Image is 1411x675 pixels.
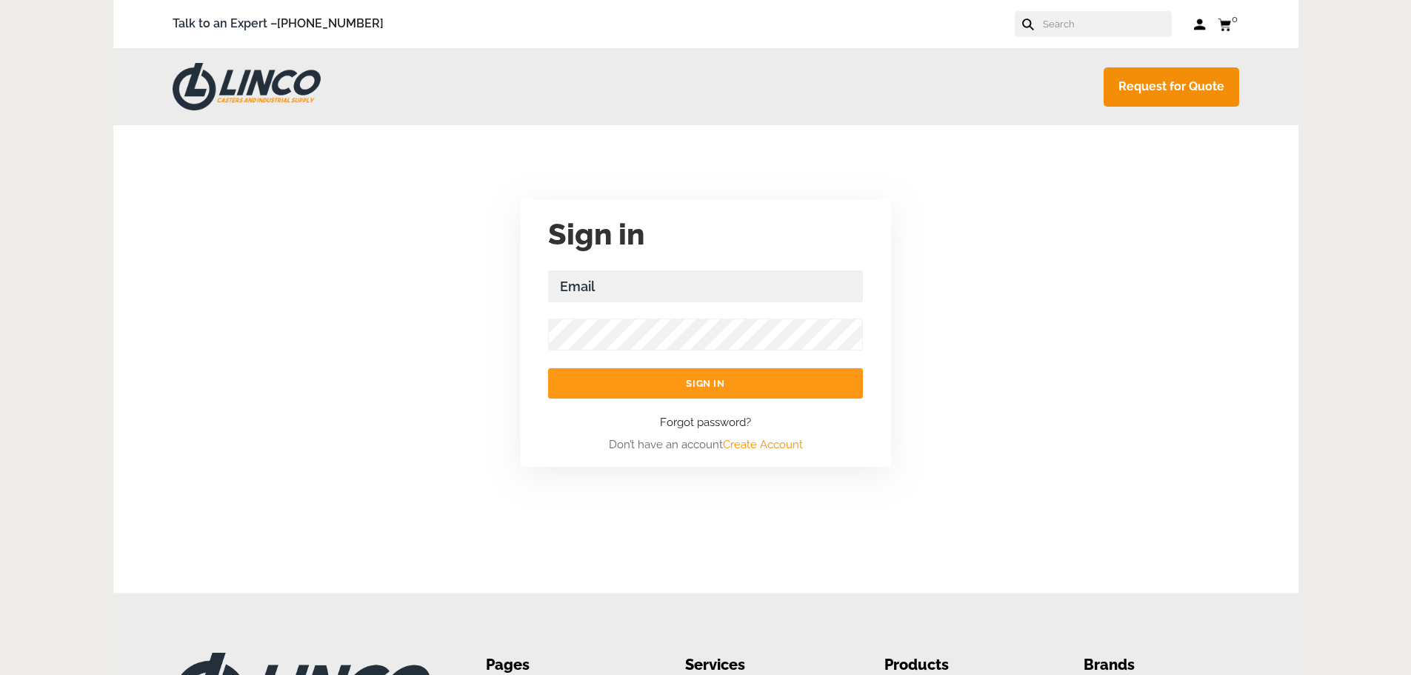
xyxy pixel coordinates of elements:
img: LINCO CASTERS & INDUSTRIAL SUPPLY [173,63,321,110]
a: Request for Quote [1104,67,1239,107]
a: 0 [1218,15,1239,33]
a: Forgot password? [660,413,751,432]
h2: Sign in [548,213,863,256]
a: Create Account [723,438,803,451]
a: Log in [1194,17,1207,32]
input: Sign in [548,368,863,399]
a: [PHONE_NUMBER] [277,16,384,30]
span: 0 [1232,13,1238,24]
span: Talk to an Expert – [173,14,384,34]
input: Search [1041,11,1172,37]
span: Don’t have an account [609,436,803,454]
